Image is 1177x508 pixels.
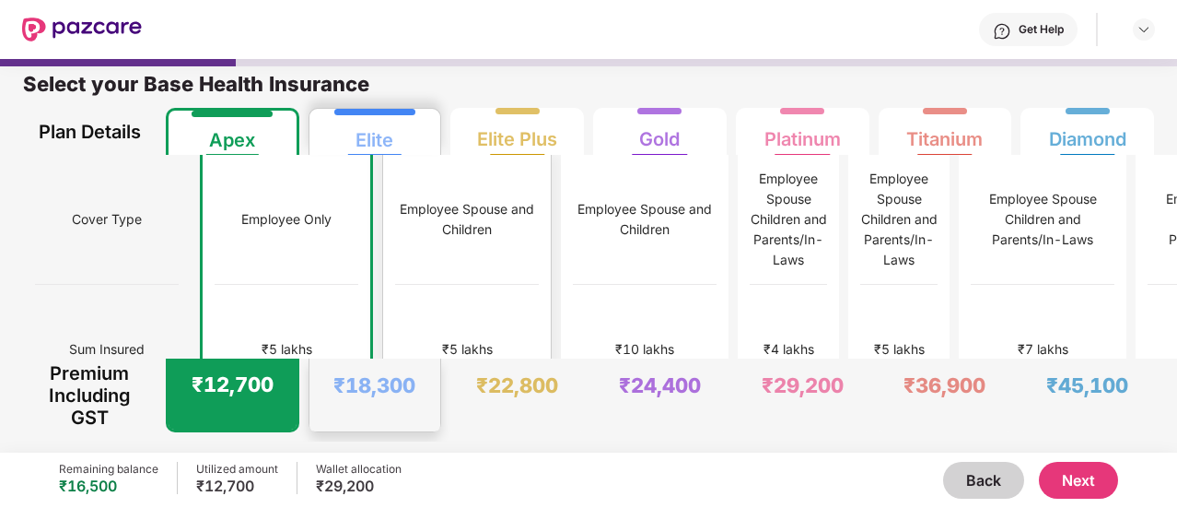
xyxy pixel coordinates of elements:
[316,477,402,495] div: ₹29,200
[69,332,145,367] span: Sum Insured
[196,462,278,477] div: Utilized amount
[355,114,393,151] div: Elite
[1046,372,1128,398] div: ₹45,100
[476,372,558,398] div: ₹22,800
[59,477,158,495] div: ₹16,500
[943,462,1024,499] button: Back
[903,372,985,398] div: ₹36,900
[1019,22,1064,37] div: Get Help
[241,209,332,230] div: Employee Only
[1136,22,1151,37] img: svg+xml;base64,PHN2ZyBpZD0iRHJvcGRvd24tMzJ4MzIiIHhtbG5zPSJodHRwOi8vd3d3LnczLm9yZy8yMDAwL3N2ZyIgd2...
[750,169,827,270] div: Employee Spouse Children and Parents/In-Laws
[316,462,402,477] div: Wallet allocation
[860,169,938,270] div: Employee Spouse Children and Parents/In-Laws
[196,477,278,495] div: ₹12,700
[209,114,255,151] div: Apex
[906,113,983,150] div: Titanium
[442,339,493,360] div: ₹5 lakhs
[993,22,1011,41] img: svg+xml;base64,PHN2ZyBpZD0iSGVscC0zMngzMiIgeG1sbnM9Imh0dHA6Ly93d3cudzMub3JnLzIwMDAvc3ZnIiB3aWR0aD...
[615,339,674,360] div: ₹10 lakhs
[477,113,557,150] div: Elite Plus
[874,339,925,360] div: ₹5 lakhs
[971,189,1114,250] div: Employee Spouse Children and Parents/In-Laws
[1018,339,1068,360] div: ₹7 lakhs
[395,199,539,240] div: Employee Spouse and Children
[35,108,145,155] div: Plan Details
[763,339,814,360] div: ₹4 lakhs
[333,372,415,398] div: ₹18,300
[639,113,680,150] div: Gold
[22,18,142,41] img: New Pazcare Logo
[619,372,701,398] div: ₹24,400
[573,199,717,240] div: Employee Spouse and Children
[72,202,142,237] span: Cover Type
[192,372,274,397] div: ₹12,700
[23,71,1154,108] div: Select your Base Health Insurance
[764,113,841,150] div: Platinum
[1039,462,1118,499] button: Next
[35,359,145,432] div: Premium Including GST
[262,339,312,360] div: ₹5 lakhs
[1049,113,1126,150] div: Diamond
[59,462,158,477] div: Remaining balance
[762,372,844,398] div: ₹29,200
